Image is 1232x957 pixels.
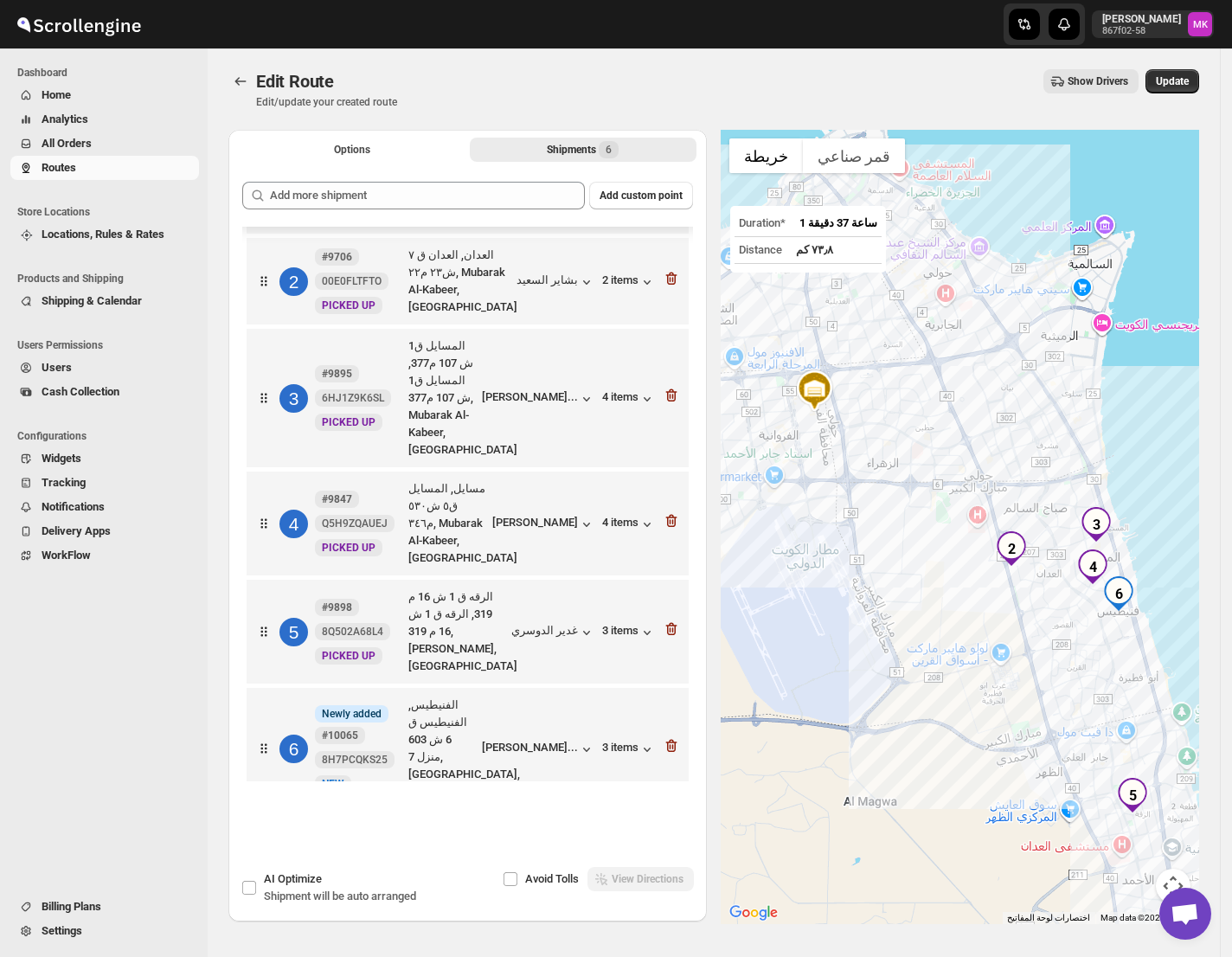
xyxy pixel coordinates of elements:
span: Duration* [739,216,786,229]
button: [PERSON_NAME]... [482,390,595,408]
span: 6 [606,143,612,157]
button: Tracking [10,471,199,495]
span: Shipment will be auto arranged [264,890,416,902]
span: Add custom point [600,189,683,202]
span: 8H7PCQKS25 [322,753,388,767]
span: WorkFlow [42,549,91,562]
button: [PERSON_NAME] [492,516,595,533]
span: ٧٣٫٨ كم [796,243,833,256]
button: Locations, Rules & Rates [10,222,199,247]
div: 4 items [602,390,656,408]
b: #9895 [322,368,352,380]
button: Add custom point [589,182,693,209]
img: Google [725,902,782,924]
span: Shipping & Calendar [42,294,142,307]
span: Options [334,143,370,157]
span: Avoid Tolls [525,872,579,885]
div: 6 [279,735,308,763]
button: Settings [10,919,199,943]
button: Widgets [10,446,199,471]
div: مسايل, المسايل ق٥ ش٥٣٠ م٣٤٦, Mubarak Al-Kabeer, [GEOGRAPHIC_DATA] [408,480,485,567]
button: 2 items [602,273,656,291]
img: ScrollEngine [14,3,144,46]
b: #9706 [322,251,352,263]
button: All Route Options [239,138,466,162]
div: Selected Shipments [228,168,707,788]
span: Tracking [42,476,86,489]
span: Configurations [17,429,199,443]
div: الفنيطيس, الفنيطيس ق 6 ش 603 منزل 7, [GEOGRAPHIC_DATA], [GEOGRAPHIC_DATA] [408,697,475,800]
span: Locations, Rules & Rates [42,228,164,241]
a: دردشة مفتوحة [1159,888,1211,940]
span: PICKED UP [322,299,375,312]
button: Shipping & Calendar [10,289,199,313]
span: Home [42,88,71,101]
span: Mostafa Khalifa [1188,12,1212,36]
button: عناصر التحكّم بطريقة عرض الخريطة [1156,869,1190,903]
button: Users [10,356,199,380]
div: 5#9898 8Q502A68L4NewPICKED UPالرقه ق 1 ش 16 م 319, الرقه ق 1 ش 16 م 319, [PERSON_NAME], [GEOGRAPH... [247,580,689,684]
span: NEW [322,778,344,790]
span: Products and Shipping [17,272,199,286]
button: User menu [1092,10,1214,38]
span: 6HJ1Z9K6SL [322,391,384,405]
button: Selected Shipments [470,138,697,162]
button: عرض خريطة الشارع [729,138,803,173]
button: All Orders [10,132,199,156]
span: PICKED UP [322,542,375,554]
span: AI Optimize [264,872,322,885]
span: Users [42,361,72,374]
button: Cash Collection [10,380,199,404]
div: 3 [279,384,308,413]
span: 00E0FLTFTO [322,274,382,288]
button: Routes [228,69,253,93]
div: 5 [1115,778,1150,812]
span: Newly added [322,707,382,721]
div: 3 [1079,507,1113,542]
button: Notifications [10,495,199,519]
span: Billing Plans [42,900,101,913]
button: Show Drivers [1043,69,1139,93]
p: Edit/update your created route [256,95,397,109]
button: 4 items [602,516,656,533]
div: 3#9895 6HJ1Z9K6SLNewPICKED UPالمسايل ق1 ش 107 م377, المسايل ق1 ش 107 م377, Mubarak Al-Kabeer, [GE... [247,329,689,467]
span: Users Permissions [17,338,199,352]
div: 5 [279,618,308,646]
button: [PERSON_NAME]... [482,741,595,758]
button: Update [1145,69,1199,93]
span: PICKED UP [322,416,375,428]
button: WorkFlow [10,543,199,568]
span: Edit Route [256,71,334,92]
div: العدان, العدان ق ٧ ش٢٣ م٢٢, Mubarak Al-Kabeer, [GEOGRAPHIC_DATA] [408,247,510,316]
b: #10065 [322,729,358,742]
button: بشاير السعيد [517,273,595,291]
span: Widgets [42,452,81,465]
div: 4 [1075,549,1110,584]
button: Delivery Apps [10,519,199,543]
span: Update [1156,74,1189,88]
div: 3 items [602,624,656,641]
button: Billing Plans [10,895,199,919]
span: Dashboard [17,66,199,80]
span: Routes [42,161,76,174]
div: غدير الدوسري [511,624,595,641]
div: المسايل ق1 ش 107 م377, المسايل ق1 ش 107 م377, Mubarak Al-Kabeer, [GEOGRAPHIC_DATA] [408,337,475,459]
span: Show Drivers [1068,74,1128,88]
span: Distance [739,243,782,256]
button: 3 items [602,741,656,758]
span: PICKED UP [322,650,375,662]
button: عرض صور القمر الصناعي [803,138,905,173]
div: 4#9847 Q5H9ZQAUEJNewPICKED UPمسايل, المسايل ق٥ ش٥٣٠ م٣٤٦, Mubarak Al-Kabeer, [GEOGRAPHIC_DATA][PE... [247,472,689,575]
a: ‏فتح هذه المنطقة في "خرائط Google" (يؤدي ذلك إلى فتح نافذة جديدة) [725,902,782,924]
span: Store Locations [17,205,199,219]
span: Cash Collection [42,385,119,398]
text: MK [1193,19,1209,30]
div: 2 [279,267,308,296]
span: All Orders [42,137,92,150]
div: 2 [994,531,1029,566]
